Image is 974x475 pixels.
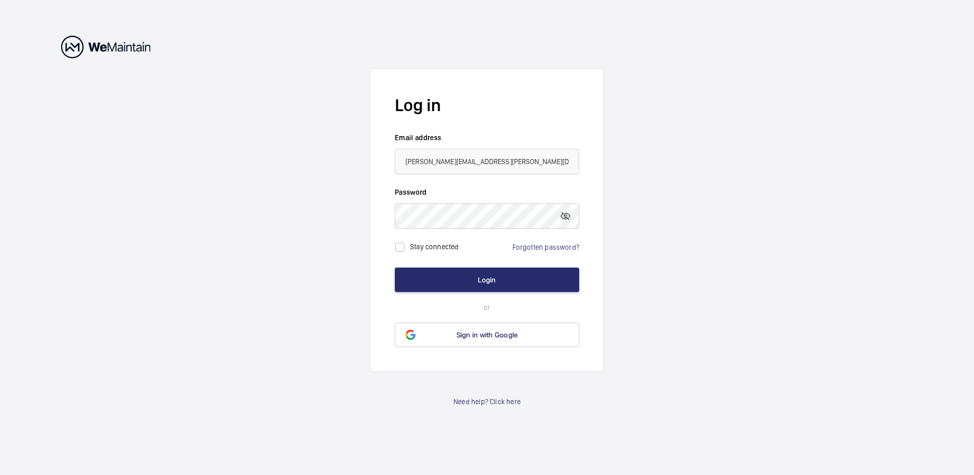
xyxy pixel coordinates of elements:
label: Email address [395,133,579,143]
label: Password [395,187,579,197]
p: or [395,302,579,312]
input: Your email address [395,149,579,174]
h2: Log in [395,93,579,117]
a: Forgotten password? [512,243,579,251]
span: Sign in with Google [456,331,518,339]
button: Login [395,268,579,292]
a: Need help? Click here [453,397,521,407]
label: Stay connected [410,243,459,251]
